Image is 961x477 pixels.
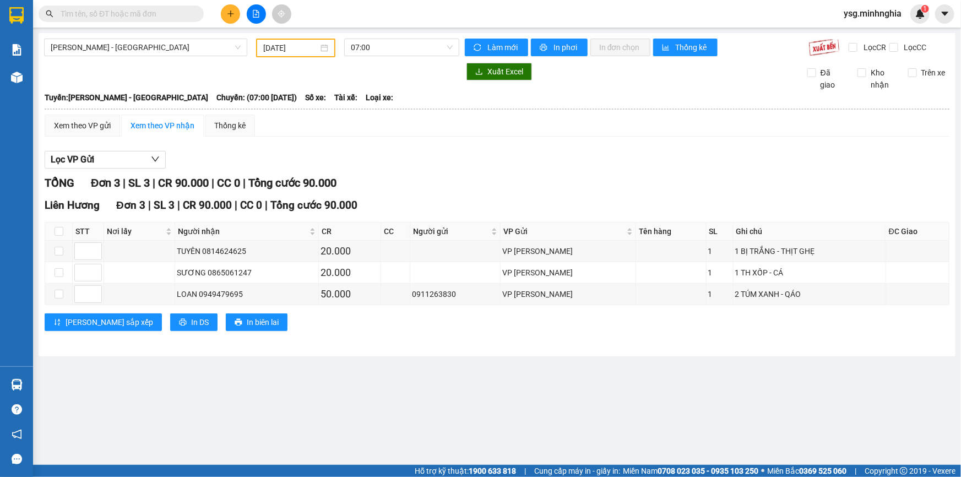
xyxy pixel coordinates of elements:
[51,39,241,56] span: Phan Rí - Sài Gòn
[9,7,24,24] img: logo-vxr
[381,223,410,241] th: CC
[676,41,709,53] span: Thống kê
[61,8,191,20] input: Tìm tên, số ĐT hoặc mã đơn
[816,67,849,91] span: Đã giao
[761,469,764,473] span: ⚪️
[214,120,246,132] div: Thống kê
[170,313,218,331] button: printerIn DS
[45,176,74,189] span: TỔNG
[658,467,758,475] strong: 0708 023 035 - 0935 103 250
[501,241,636,262] td: VP Phan Rí
[524,465,526,477] span: |
[735,267,884,279] div: 1 TH XỐP - CÁ
[247,316,279,328] span: In biên lai
[708,288,731,300] div: 1
[235,318,242,327] span: printer
[636,223,707,241] th: Tên hàng
[866,67,899,91] span: Kho nhận
[91,176,120,189] span: Đơn 3
[191,316,209,328] span: In DS
[799,467,846,475] strong: 0369 525 060
[12,454,22,464] span: message
[900,41,929,53] span: Lọc CC
[66,316,153,328] span: [PERSON_NAME] sắp xếp
[707,223,734,241] th: SL
[240,199,262,212] span: CC 0
[116,199,145,212] span: Đơn 3
[502,267,634,279] div: VP [PERSON_NAME]
[502,288,634,300] div: VP [PERSON_NAME]
[469,467,516,475] strong: 1900 633 818
[662,44,671,52] span: bar-chart
[183,199,232,212] span: CR 90.000
[217,176,240,189] span: CC 0
[474,44,483,52] span: sync
[243,176,246,189] span: |
[148,199,151,212] span: |
[501,284,636,305] td: VP Phan Rí
[808,39,840,56] img: 9k=
[151,155,160,164] span: down
[935,4,954,24] button: caret-down
[351,39,453,56] span: 07:00
[503,225,625,237] span: VP Gửi
[252,10,260,18] span: file-add
[412,288,498,300] div: 0911263830
[923,5,927,13] span: 1
[475,68,483,77] span: download
[466,63,532,80] button: downloadXuất Excel
[413,225,489,237] span: Người gửi
[227,10,235,18] span: plus
[708,245,731,257] div: 1
[73,223,104,241] th: STT
[45,199,100,212] span: Liên Hương
[177,199,180,212] span: |
[859,41,888,53] span: Lọc CR
[51,153,94,166] span: Lọc VP Gửi
[534,465,620,477] span: Cung cấp máy in - giấy in:
[131,120,194,132] div: Xem theo VP nhận
[940,9,950,19] span: caret-down
[465,39,528,56] button: syncLàm mới
[11,44,23,56] img: solution-icon
[12,404,22,415] span: question-circle
[226,313,287,331] button: printerIn biên lai
[179,318,187,327] span: printer
[900,467,908,475] span: copyright
[11,72,23,83] img: warehouse-icon
[177,245,317,257] div: TUYÊN 0814624625
[653,39,718,56] button: bar-chartThống kê
[270,199,357,212] span: Tổng cước 90.000
[53,318,61,327] span: sort-ascending
[835,7,910,20] span: ysg.minhnghia
[487,66,523,78] span: Xuất Excel
[886,223,949,241] th: ĐC Giao
[540,44,549,52] span: printer
[321,243,379,259] div: 20.000
[45,151,166,169] button: Lọc VP Gửi
[158,176,209,189] span: CR 90.000
[45,93,208,102] b: Tuyến: [PERSON_NAME] - [GEOGRAPHIC_DATA]
[735,245,884,257] div: 1 BỊ TRẮNG - THỊT GHẸ
[177,288,317,300] div: LOAN 0949479695
[319,223,381,241] th: CR
[278,10,285,18] span: aim
[502,245,634,257] div: VP [PERSON_NAME]
[211,176,214,189] span: |
[734,223,886,241] th: Ghi chú
[216,91,297,104] span: Chuyến: (07:00 [DATE])
[917,67,950,79] span: Trên xe
[501,262,636,284] td: VP Phan Rí
[235,199,237,212] span: |
[921,5,929,13] sup: 1
[107,225,164,237] span: Nơi lấy
[415,465,516,477] span: Hỗ trợ kỹ thuật:
[177,267,317,279] div: SƯƠNG 0865061247
[531,39,588,56] button: printerIn phơi
[54,120,111,132] div: Xem theo VP gửi
[334,91,357,104] span: Tài xế:
[735,288,884,300] div: 2 TÚM XANH - QÁO
[623,465,758,477] span: Miền Nam
[248,176,336,189] span: Tổng cước 90.000
[263,42,318,54] input: 05/03/2025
